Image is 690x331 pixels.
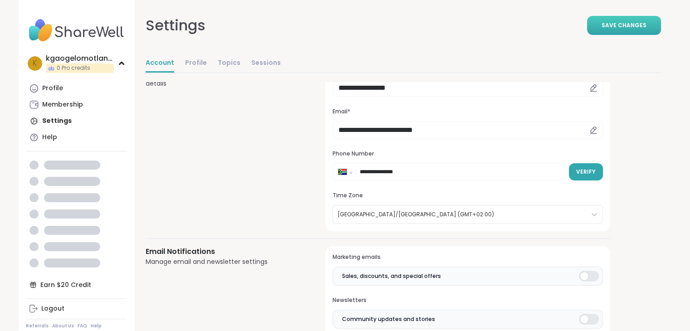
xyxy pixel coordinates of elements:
[218,54,240,73] a: Topics
[52,323,74,329] a: About Us
[46,54,114,63] div: kgaogelomotlana47
[42,100,83,109] div: Membership
[333,297,602,304] h3: Newsletters
[26,277,127,293] div: Earn $20 Credit
[42,84,63,93] div: Profile
[41,304,64,313] div: Logout
[602,21,646,29] span: Save Changes
[576,168,596,176] span: Verify
[33,58,37,69] span: k
[26,97,127,113] a: Membership
[333,192,602,200] h3: Time Zone
[185,54,207,73] a: Profile
[146,15,206,36] div: Settings
[569,163,603,180] button: Verify
[251,54,281,73] a: Sessions
[146,246,304,257] h3: Email Notifications
[146,257,304,267] div: Manage email and newsletter settings
[333,108,602,116] h3: Email*
[78,323,87,329] a: FAQ
[26,129,127,146] a: Help
[342,315,435,323] span: Community updates and stories
[26,301,127,317] a: Logout
[91,323,102,329] a: Help
[333,253,602,261] h3: Marketing emails
[587,16,661,35] button: Save Changes
[26,15,127,46] img: ShareWell Nav Logo
[146,54,174,73] a: Account
[57,64,90,72] span: 0 Pro credits
[42,133,57,142] div: Help
[333,150,602,158] h3: Phone Number
[26,323,49,329] a: Referrals
[342,272,441,280] span: Sales, discounts, and special offers
[26,80,127,97] a: Profile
